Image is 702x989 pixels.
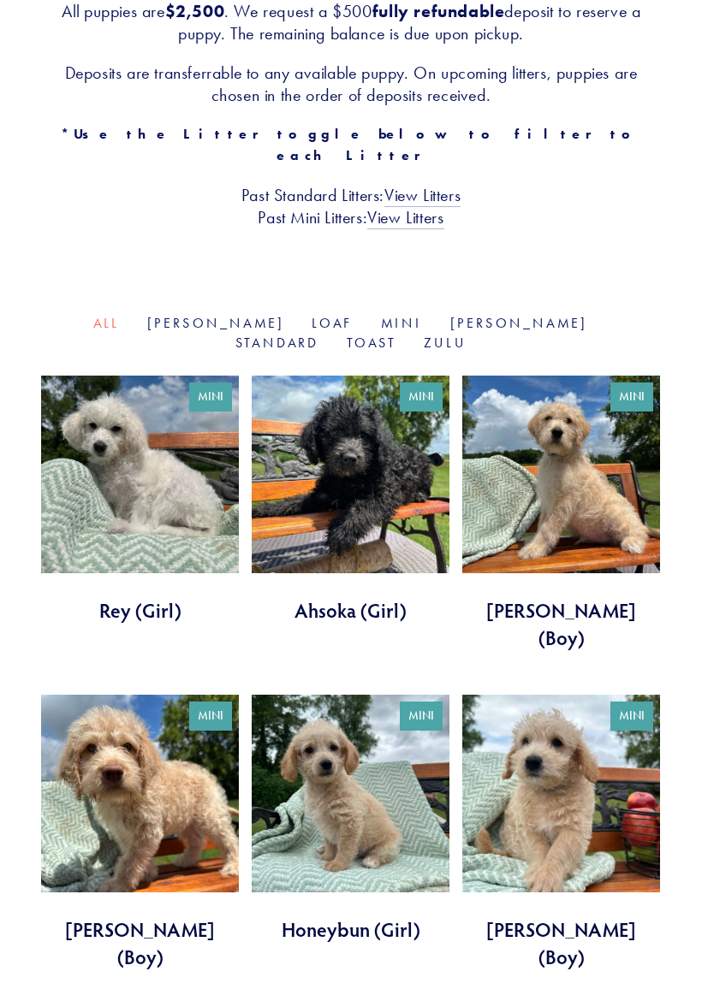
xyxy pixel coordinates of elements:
[147,315,285,331] a: [PERSON_NAME]
[61,126,655,164] strong: *Use the Litter toggle below to filter to each Litter
[384,185,461,207] a: View Litters
[367,207,443,229] a: View Litters
[424,335,467,351] a: Zulu
[165,1,225,21] strong: $2,500
[381,315,423,331] a: Mini
[347,335,396,351] a: Toast
[93,315,120,331] a: All
[235,335,319,351] a: Standard
[450,315,588,331] a: [PERSON_NAME]
[41,184,661,228] h3: Past Standard Litters: Past Mini Litters:
[312,315,353,331] a: Loaf
[41,62,661,106] h3: Deposits are transferrable to any available puppy. On upcoming litters, puppies are chosen in the...
[372,1,505,21] strong: fully refundable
